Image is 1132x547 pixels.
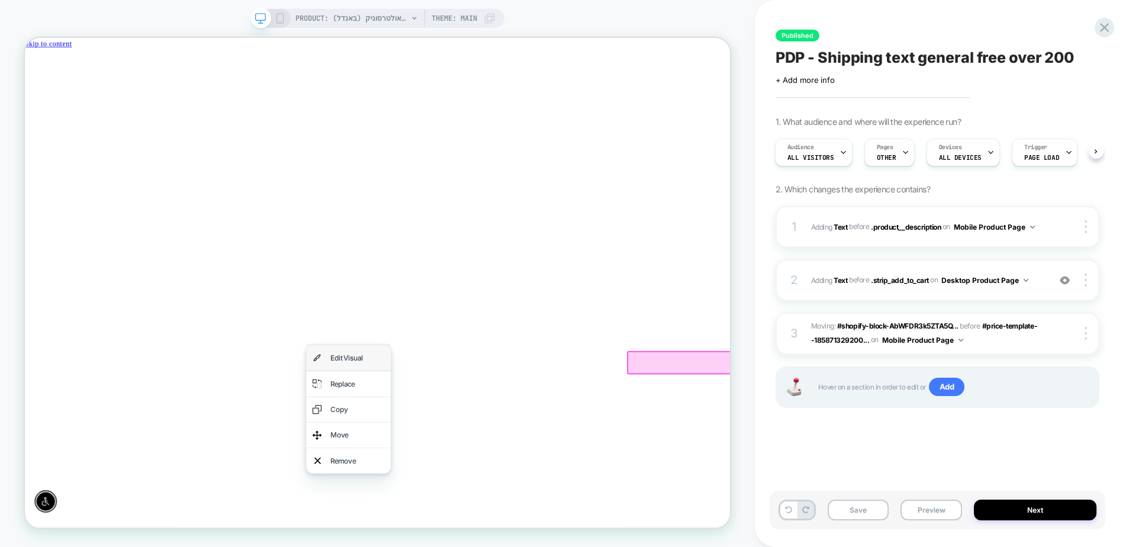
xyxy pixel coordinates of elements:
img: close [1085,220,1087,233]
span: + Add more info [776,75,835,85]
button: Save [828,500,889,520]
span: Devices [939,143,962,152]
span: OTHER [877,153,896,162]
span: Pages [877,143,893,152]
div: 2 [789,269,800,291]
span: .product__description [871,222,941,231]
span: on [943,220,950,233]
span: BEFORE [849,275,869,284]
span: before [960,321,980,330]
span: ALL DEVICES [939,153,982,162]
span: #shopify-block-AbWFDR3k5ZTA5Q... [837,321,959,330]
div: Replace [407,453,480,470]
img: close [1085,273,1087,287]
div: Move [407,521,480,538]
button: Next [974,500,1096,520]
button: Mobile Product Page [882,333,963,347]
span: Adding [811,275,848,284]
span: Add [929,378,965,397]
img: crossed eye [1060,275,1070,285]
span: 2. Which changes the experience contains? [776,184,930,194]
button: Desktop Product Page [941,273,1028,288]
span: BEFORE [849,222,869,231]
span: PRODUCT: (קפסולה למילוי מכשיר אולטרסוניק (באנדל [295,9,408,28]
div: 3 [789,323,800,344]
span: .strip_add_to_cart [871,275,929,284]
img: move element [384,519,395,540]
div: Copy [407,487,480,504]
button: Preview [901,500,962,520]
span: Hover on a section in order to edit or [818,378,1086,397]
span: All Visitors [787,153,834,162]
span: 1. What audience and where will the experience run? [776,117,961,127]
div: 1 [789,216,800,237]
img: down arrow [1024,279,1028,282]
img: copy element [384,484,395,506]
img: close [1085,327,1087,340]
img: replace element [384,450,395,472]
span: Published [776,30,819,41]
b: Text [834,275,847,284]
span: Trigger [1024,143,1047,152]
span: PDP - Shipping text general free over 200 [776,49,1075,66]
button: Mobile Product Page [954,220,1035,234]
span: Page Load [1024,153,1059,162]
img: down arrow [1030,226,1035,229]
span: Audience [787,143,814,152]
span: Moving: [811,320,1043,347]
div: Edit Visual [407,418,480,435]
img: down arrow [959,339,963,342]
img: Joystick [783,378,806,396]
span: Adding [811,222,848,231]
img: visual edit [384,416,395,437]
span: on [930,273,938,287]
span: on [871,333,879,346]
span: Theme: MAIN [432,9,477,28]
b: Text [834,222,847,231]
